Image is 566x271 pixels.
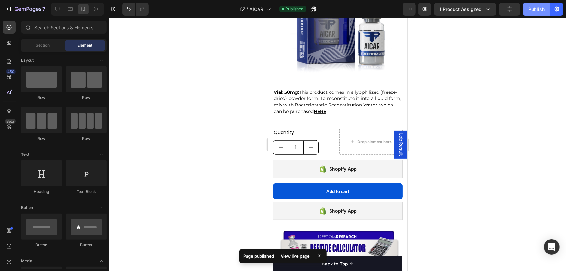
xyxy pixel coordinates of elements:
button: Publish [523,3,550,16]
span: Media [21,258,32,264]
div: Button [66,242,107,248]
div: Heading [21,189,62,195]
span: Toggle open [96,256,107,266]
div: 450 [6,69,16,74]
span: Button [21,205,33,211]
div: Text Block [66,189,107,195]
div: Open Intercom Messenger [544,239,560,255]
div: Row [66,95,107,101]
span: Toggle open [96,55,107,66]
p: 7 [42,5,45,13]
span: Published [286,6,304,12]
div: Row [21,95,62,101]
div: Button [21,242,62,248]
span: Element [78,43,92,48]
span: Section [36,43,50,48]
span: AICAR [250,6,264,13]
span: Layout [21,57,34,63]
input: Search Sections & Elements [21,21,107,34]
p: Page published [243,253,274,259]
div: Undo/Redo [122,3,149,16]
div: View live page [277,252,314,261]
span: Toggle open [96,149,107,160]
button: 7 [3,3,48,16]
span: Text [21,152,29,157]
div: Beta [5,119,16,124]
iframe: Design area [268,18,407,271]
button: 1 product assigned [434,3,496,16]
div: Row [66,136,107,142]
span: Toggle open [96,203,107,213]
span: 1 product assigned [440,6,482,13]
div: Row [21,136,62,142]
div: Publish [528,6,545,13]
span: / [247,6,248,13]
